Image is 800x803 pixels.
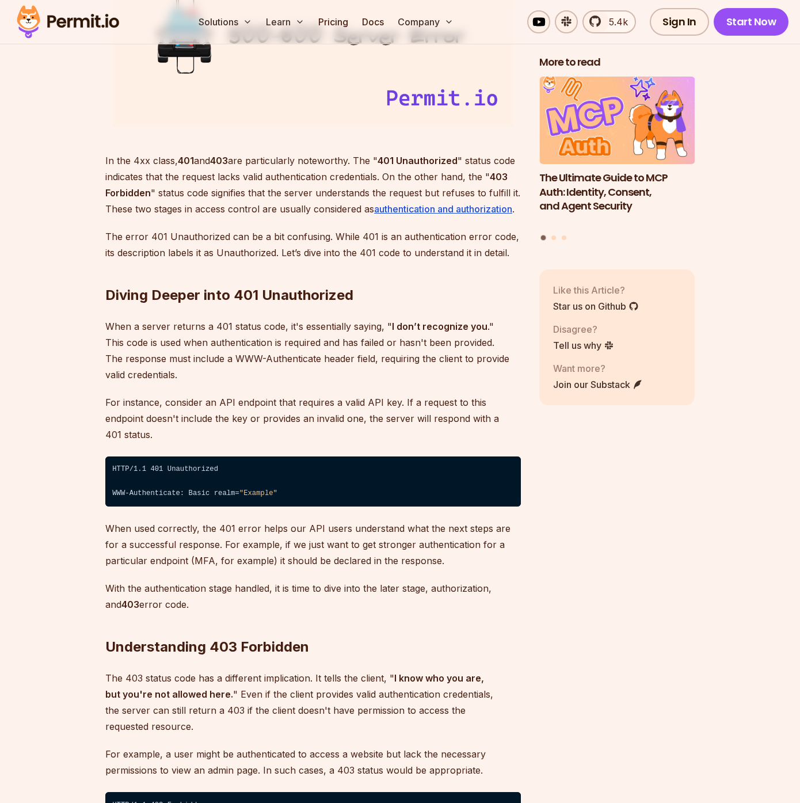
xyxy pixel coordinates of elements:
button: Go to slide 3 [562,235,566,239]
a: Join our Substack [553,377,643,391]
p: In the 4xx class, and are particularly noteworthy. The " " status code indicates that the request... [105,153,521,217]
a: Pricing [314,10,353,33]
p: For instance, consider an API endpoint that requires a valid API key. If a request to this endpoi... [105,394,521,443]
p: The 403 status code has a different implication. It tells the client, " " Even if the client prov... [105,670,521,735]
a: Star us on Github [553,299,639,313]
button: Learn [261,10,309,33]
h2: Understanding 403 Forbidden [105,592,521,656]
a: Sign In [650,8,709,36]
button: Go to slide 2 [551,235,556,239]
p: Like this Article? [553,283,639,296]
p: Disagree? [553,322,614,336]
img: Permit logo [12,2,124,41]
strong: 403 [210,155,228,166]
a: The Ultimate Guide to MCP Auth: Identity, Consent, and Agent SecurityThe Ultimate Guide to MCP Au... [539,77,695,228]
li: 1 of 3 [539,77,695,228]
h2: Diving Deeper into 401 Unauthorized [105,240,521,305]
strong: 401 [178,155,194,166]
p: The error 401 Unauthorized can be a bit confusing. While 401 is an authentication error code, its... [105,229,521,261]
strong: 401 Unauthorized [378,155,458,166]
p: For example, a user might be authenticated to access a website but lack the necessary permissions... [105,746,521,778]
button: Go to slide 1 [541,235,546,240]
a: Docs [357,10,388,33]
strong: 403 Forbidden [105,171,508,199]
strong: I don’t recognize you [392,321,487,332]
h2: More to read [539,55,695,70]
a: authentication and authorization [374,203,512,215]
button: Company [393,10,458,33]
p: With the authentication stage handled, it is time to dive into the later stage, authorization, an... [105,580,521,612]
img: The Ultimate Guide to MCP Auth: Identity, Consent, and Agent Security [539,77,695,164]
p: When used correctly, the 401 error helps our API users understand what the next steps are for a s... [105,520,521,569]
span: "Example" [239,489,277,497]
div: Posts [539,77,695,242]
p: Want more? [553,361,643,375]
span: 5.4k [602,15,628,29]
a: 5.4k [582,10,636,33]
code: HTTP/1.1 401 Unauthorized ⁠ WWW-Authenticate: Basic realm= [105,456,521,507]
a: Start Now [714,8,789,36]
a: Tell us why [553,338,614,352]
h3: The Ultimate Guide to MCP Auth: Identity, Consent, and Agent Security [539,170,695,213]
button: Solutions [194,10,257,33]
p: When a server returns a 401 status code, it's essentially saying, " ." This code is used when aut... [105,318,521,383]
strong: 403 [121,599,139,610]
